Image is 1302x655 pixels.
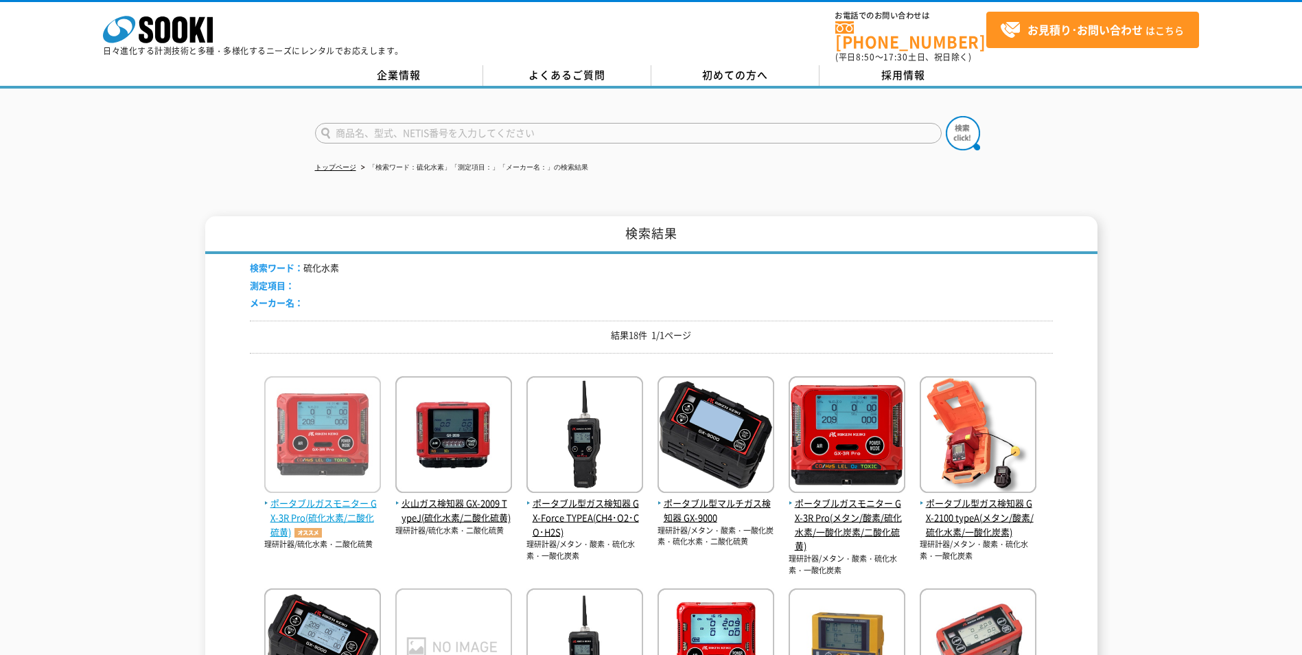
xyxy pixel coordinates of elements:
[920,376,1036,496] img: GX-2100 typeA(メタン/酸素/硫化水素/一酸化炭素)
[483,65,651,86] a: よくあるご質問
[658,376,774,496] img: GX-9000
[250,261,339,275] li: 硫化水素
[395,496,512,525] span: 火山ガス検知器 GX-2009 TypeJ(硫化水素/二酸化硫黄)
[658,525,774,548] p: 理研計器/メタン・酸素・一酸化炭素・硫化水素・二酸化硫黄
[658,482,774,525] a: ポータブル型マルチガス検知器 GX-9000
[103,47,404,55] p: 日々進化する計測技術と多種・多様化するニーズにレンタルでお応えします。
[986,12,1199,48] a: お見積り･お問い合わせはこちら
[526,482,643,539] a: ポータブル型ガス検知器 GX-Force TYPEA(CH4･O2･CO･H2S)
[395,376,512,496] img: GX-2009 TypeJ(硫化水素/二酸化硫黄)
[920,539,1036,562] p: 理研計器/メタン・酸素・硫化水素・一酸化炭素
[250,296,303,309] span: メーカー名：
[1000,20,1184,41] span: はこちら
[291,528,325,538] img: オススメ
[395,525,512,537] p: 理研計器/硫化水素・二酸化硫黄
[819,65,988,86] a: 採用情報
[395,482,512,525] a: 火山ガス検知器 GX-2009 TypeJ(硫化水素/二酸化硫黄)
[835,12,986,20] span: お電話でのお問い合わせは
[1027,21,1143,38] strong: お見積り･お問い合わせ
[205,216,1097,254] h1: 検索結果
[789,482,905,553] a: ポータブルガスモニター GX-3R Pro(メタン/酸素/硫化水素/一酸化炭素/二酸化硫黄)
[789,496,905,553] span: ポータブルガスモニター GX-3R Pro(メタン/酸素/硫化水素/一酸化炭素/二酸化硫黄)
[526,376,643,496] img: GX-Force TYPEA(CH4･O2･CO･H2S)
[264,482,381,539] a: ポータブルガスモニター GX-3R Pro(硫化水素/二酸化硫黄)オススメ
[315,123,942,143] input: 商品名、型式、NETIS番号を入力してください
[358,161,588,175] li: 「検索ワード：硫化水素」「測定項目：」「メーカー名：」の検索結果
[920,482,1036,539] a: ポータブル型ガス検知器 GX-2100 typeA(メタン/酸素/硫化水素/一酸化炭素)
[835,21,986,49] a: [PHONE_NUMBER]
[789,376,905,496] img: GX-3R Pro(メタン/酸素/硫化水素/一酸化炭素/二酸化硫黄)
[789,553,905,576] p: 理研計器/メタン・酸素・硫化水素・一酸化炭素
[264,496,381,539] span: ポータブルガスモニター GX-3R Pro(硫化水素/二酸化硫黄)
[883,51,908,63] span: 17:30
[835,51,971,63] span: (平日 ～ 土日、祝日除く)
[250,279,294,292] span: 測定項目：
[658,496,774,525] span: ポータブル型マルチガス検知器 GX-9000
[702,67,768,82] span: 初めての方へ
[264,539,381,551] p: 理研計器/硫化水素・二酸化硫黄
[315,163,356,171] a: トップページ
[264,376,381,496] img: GX-3R Pro(硫化水素/二酸化硫黄)
[946,116,980,150] img: btn_search.png
[920,496,1036,539] span: ポータブル型ガス検知器 GX-2100 typeA(メタン/酸素/硫化水素/一酸化炭素)
[526,539,643,562] p: 理研計器/メタン・酸素・硫化水素・一酸化炭素
[651,65,819,86] a: 初めての方へ
[250,261,303,274] span: 検索ワード：
[526,496,643,539] span: ポータブル型ガス検知器 GX-Force TYPEA(CH4･O2･CO･H2S)
[856,51,875,63] span: 8:50
[315,65,483,86] a: 企業情報
[250,328,1053,343] p: 結果18件 1/1ページ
